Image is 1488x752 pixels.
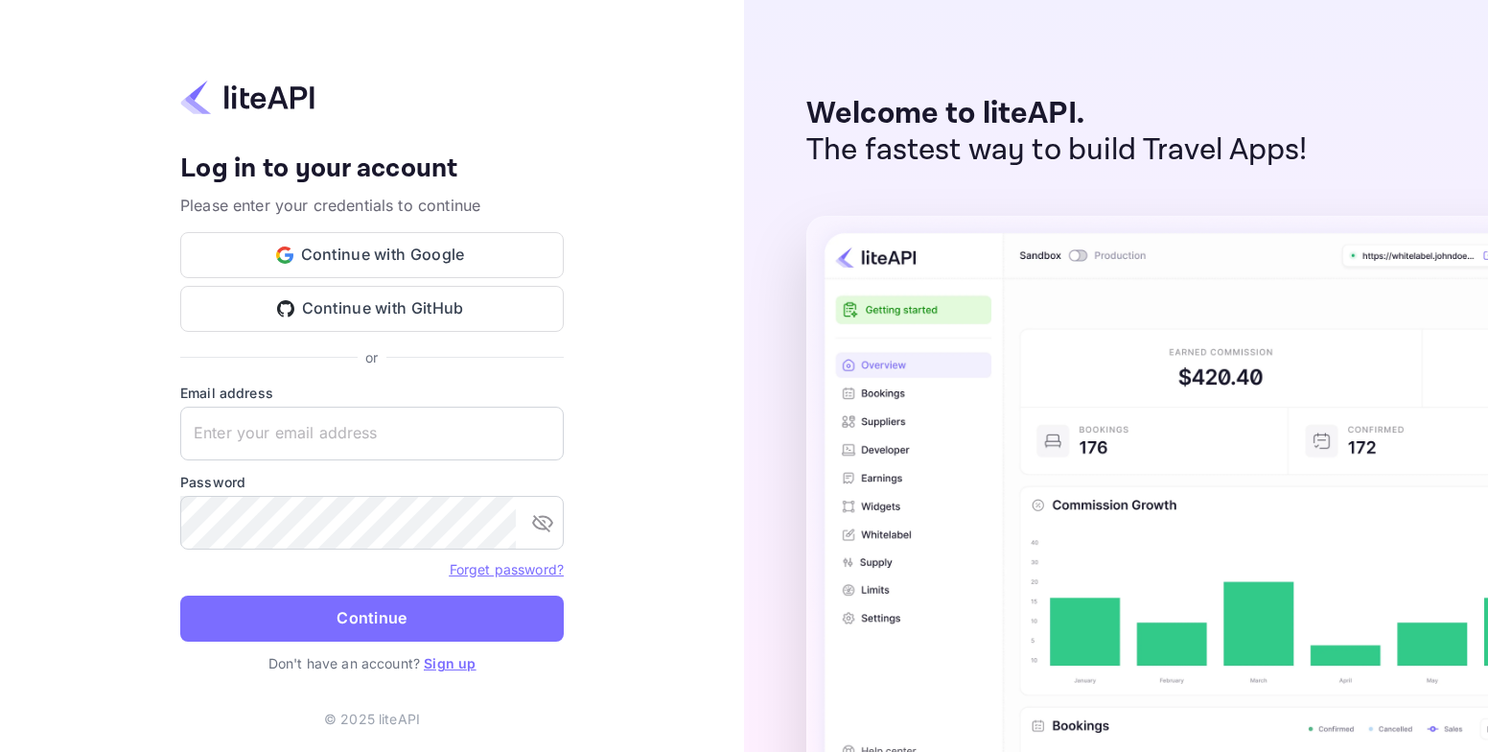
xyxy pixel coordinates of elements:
[324,709,420,729] p: © 2025 liteAPI
[180,472,564,492] label: Password
[180,153,564,186] h4: Log in to your account
[180,383,564,403] label: Email address
[180,653,564,673] p: Don't have an account?
[523,504,562,542] button: toggle password visibility
[450,561,564,577] a: Forget password?
[806,96,1308,132] p: Welcome to liteAPI.
[180,194,564,217] p: Please enter your credentials to continue
[806,132,1308,169] p: The fastest way to build Travel Apps!
[180,232,564,278] button: Continue with Google
[180,79,314,116] img: liteapi
[180,286,564,332] button: Continue with GitHub
[180,407,564,460] input: Enter your email address
[450,559,564,578] a: Forget password?
[365,347,378,367] p: or
[180,596,564,642] button: Continue
[424,655,476,671] a: Sign up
